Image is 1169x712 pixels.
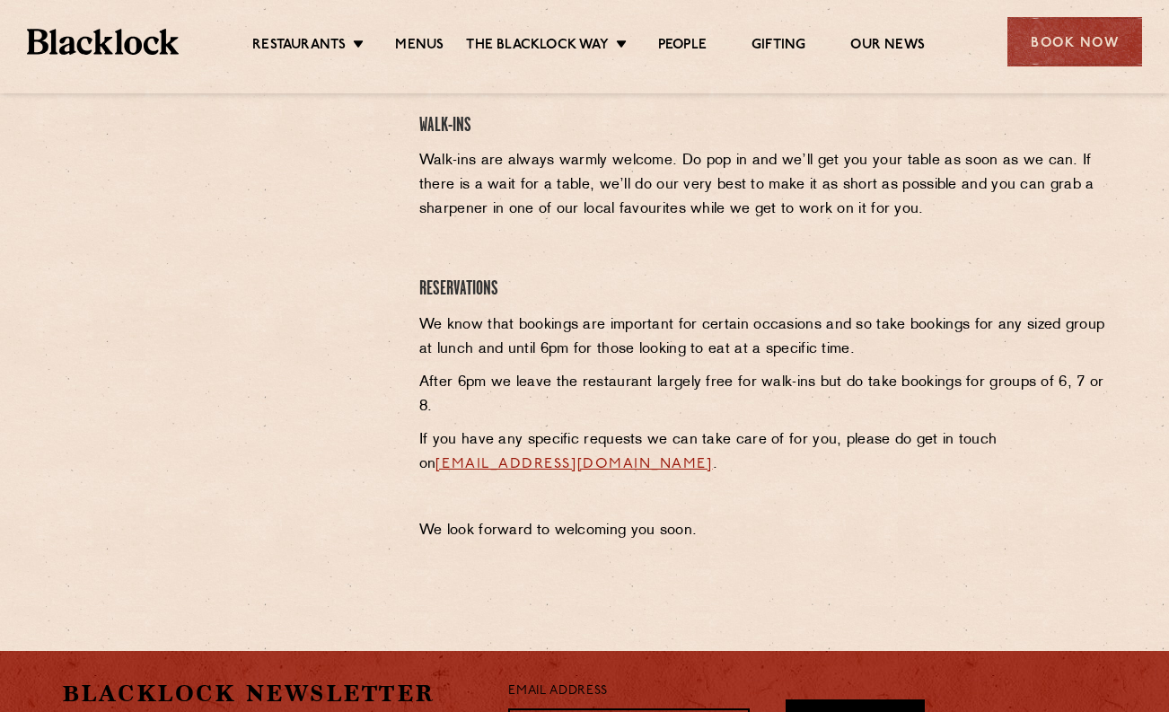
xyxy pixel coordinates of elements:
[62,678,482,709] h2: Blacklock Newsletter
[419,371,1108,419] p: After 6pm we leave the restaurant largely free for walk-ins but do take bookings for groups of 6,...
[419,428,1108,477] p: If you have any specific requests we can take care of for you, please do get in touch on .
[27,29,179,54] img: BL_Textured_Logo-footer-cropped.svg
[127,56,328,326] iframe: OpenTable make booking widget
[751,37,805,57] a: Gifting
[435,457,712,471] a: [EMAIL_ADDRESS][DOMAIN_NAME]
[419,519,1108,543] p: We look forward to welcoming you soon.
[1007,17,1142,66] div: Book Now
[508,681,607,702] label: Email Address
[419,149,1108,222] p: Walk-ins are always warmly welcome. Do pop in and we’ll get you your table as soon as we can. If ...
[658,37,707,57] a: People
[466,37,608,57] a: The Blacklock Way
[419,277,1108,302] h4: Reservations
[395,37,444,57] a: Menus
[850,37,925,57] a: Our News
[252,37,346,57] a: Restaurants
[419,313,1108,362] p: We know that bookings are important for certain occasions and so take bookings for any sized grou...
[419,114,1108,138] h4: Walk-Ins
